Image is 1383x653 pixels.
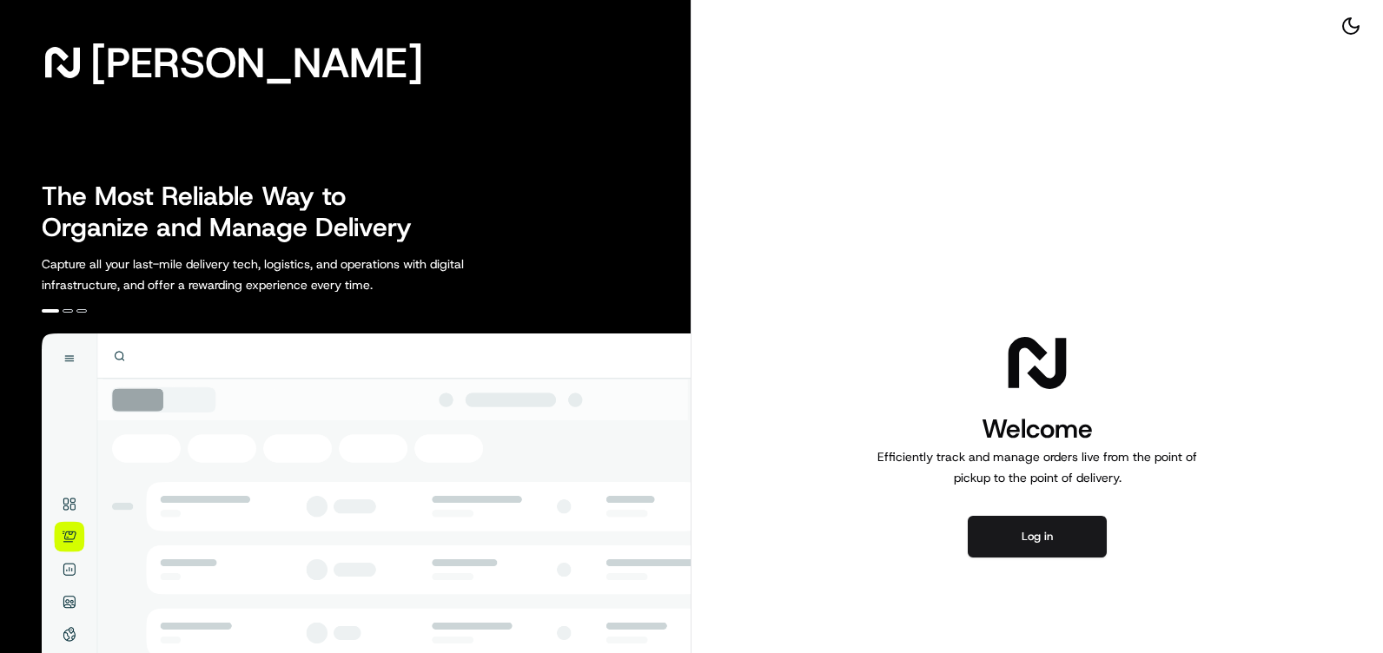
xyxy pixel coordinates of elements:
p: Efficiently track and manage orders live from the point of pickup to the point of delivery. [870,446,1204,488]
p: Capture all your last-mile delivery tech, logistics, and operations with digital infrastructure, ... [42,254,542,295]
span: [PERSON_NAME] [90,45,423,80]
h2: The Most Reliable Way to Organize and Manage Delivery [42,181,431,243]
h1: Welcome [870,412,1204,446]
button: Log in [968,516,1107,557]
